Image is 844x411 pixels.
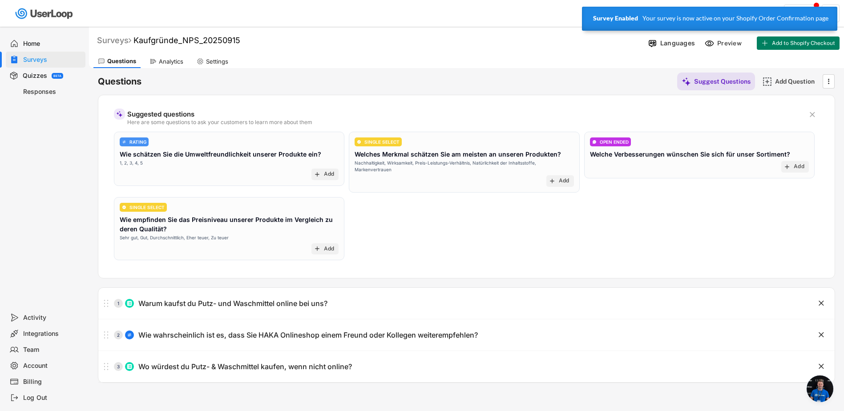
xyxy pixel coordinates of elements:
div: Integrations [23,330,82,338]
span: Add to Shopify Checkout [772,40,835,46]
text:  [819,330,824,339]
div: Surveys [97,35,131,45]
strong: Survey Enabled [593,15,638,22]
img: AdjustIcon.svg [127,332,132,338]
button: add [314,171,321,178]
div: Warum kaufst du Putz- und Waschmittel online bei uns? [138,299,327,308]
button: add [314,245,321,252]
p: Your survey is now active on your Shopify Order Confirmation page [642,15,828,22]
img: AddMajor.svg [763,77,772,86]
div: 1 [114,301,123,306]
div: 1, 2, 3, 4, 5 [120,160,143,166]
div: Home [23,40,82,48]
div: Analytics [159,58,183,65]
div: Wie empfinden Sie das Preisniveau unserer Produkte im Vergleich zu deren Qualität? [120,215,339,234]
button:  [824,75,833,88]
div: Chat öffnen [807,375,833,402]
img: Language%20Icon.svg [648,39,657,48]
img: AdjustIcon.svg [122,140,126,144]
div: Sehr gut, Gut, Durchschnittlich, Eher teuer, Zu teuer [120,234,229,241]
div: Wie wahrscheinlich ist es, dass Sie HAKA Onlineshop einem Freund oder Kollegen weiterempfehlen? [138,330,478,340]
div: Add [559,177,569,185]
text:  [819,298,824,308]
div: BETA [53,74,61,77]
img: MagicMajor%20%28Purple%29.svg [116,111,123,117]
img: userloop-logo-01.svg [13,4,76,23]
div: Languages [660,39,695,47]
font: Kaufgründe_NPS_20250915 [133,36,240,45]
div: Account [23,362,82,370]
div: Questions [107,57,136,65]
img: CircleTickMinorWhite.svg [122,205,126,210]
div: Settings [206,58,228,65]
div: Wo würdest du Putz- & Waschmittel kaufen, wenn nicht online? [138,362,352,371]
button: Add to Shopify Checkout [757,36,840,50]
button: add [783,163,791,170]
div: Add [324,246,335,253]
div: SINGLE SELECT [364,140,400,144]
div: 2 [114,333,123,337]
div: Billing [23,378,82,386]
img: CircleTickMinorWhite.svg [357,140,361,144]
text:  [819,362,824,371]
div: Responses [23,88,82,96]
h6: Questions [98,76,141,88]
button:  [808,110,817,119]
div: Log Out [23,394,82,402]
text:  [810,110,815,119]
div: Here are some questions to ask your customers to learn more about them [127,120,801,125]
div: Suggested questions [127,111,801,117]
div: Team [23,346,82,354]
div: Add Question [775,77,820,85]
div: OPEN ENDED [600,140,629,144]
img: ListMajor.svg [127,301,132,306]
div: Quizzes [23,72,47,80]
div: Preview [717,39,744,47]
img: ConversationMinor.svg [592,140,597,144]
div: 3 [114,364,123,369]
text:  [828,77,830,86]
img: MagicMajor%20%28Purple%29.svg [682,77,691,86]
img: ListMajor.svg [127,364,132,369]
button: add [549,177,556,185]
div: Nachhaltigkeit, Wirksamkeit, Preis-Leistungs-Verhältnis, Natürlichkeit der Inhaltsstoffe, Markenv... [355,160,573,173]
div: SINGLE SELECT [129,205,165,210]
div: Add [794,163,804,170]
div: Surveys [23,56,82,64]
div: Activity [23,314,82,322]
div: Welches Merkmal schätzen Sie am meisten an unseren Produkten? [355,149,561,159]
div: RATING [129,140,146,144]
div: Add [324,171,335,178]
div: Welche Verbesserungen wünschen Sie sich für unser Sortiment? [590,149,790,159]
button:  [817,299,826,308]
div: Wie schätzen Sie die Umweltfreundlichkeit unserer Produkte ein? [120,149,321,159]
div: Suggest Questions [694,77,751,85]
button:  [817,330,826,339]
button:  [817,362,826,371]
